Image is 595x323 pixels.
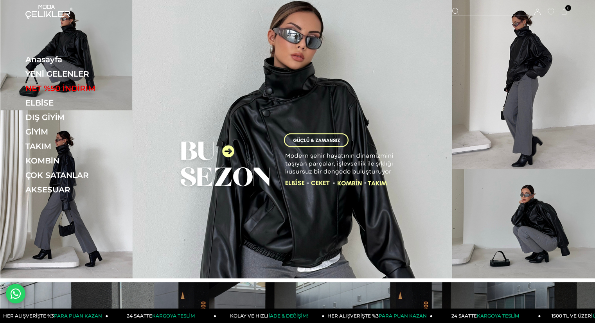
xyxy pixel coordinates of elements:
img: logo [25,5,72,19]
a: TAKIM [25,142,133,151]
a: DIŞ GİYİM [25,113,133,122]
a: KOMBİN [25,156,133,165]
a: 24 SAATTEKARGOYA TESLİM [433,309,541,323]
a: AKSESUAR [25,185,133,194]
span: PARA PUAN KAZAN [379,313,427,319]
a: ÇOK SATANLAR [25,170,133,180]
a: ELBİSE [25,98,133,108]
span: 0 [565,5,571,11]
span: PARA PUAN KAZAN [54,313,102,319]
span: İADE & DEĞİŞİM! [268,313,307,319]
a: 0 [561,9,567,15]
a: 24 SAATTEKARGOYA TESLİM [108,309,217,323]
span: KARGOYA TESLİM [477,313,519,319]
a: YENİ GELENLER [25,69,133,79]
a: HER ALIŞVERİŞTE %3PARA PUAN KAZAN [325,309,433,323]
a: NET %50 İNDİRİM [25,84,133,93]
span: KARGOYA TESLİM [152,313,194,319]
a: GİYİM [25,127,133,136]
a: KOLAY VE HIZLIİADE & DEĞİŞİM! [216,309,325,323]
a: Anasayfa [25,55,133,64]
